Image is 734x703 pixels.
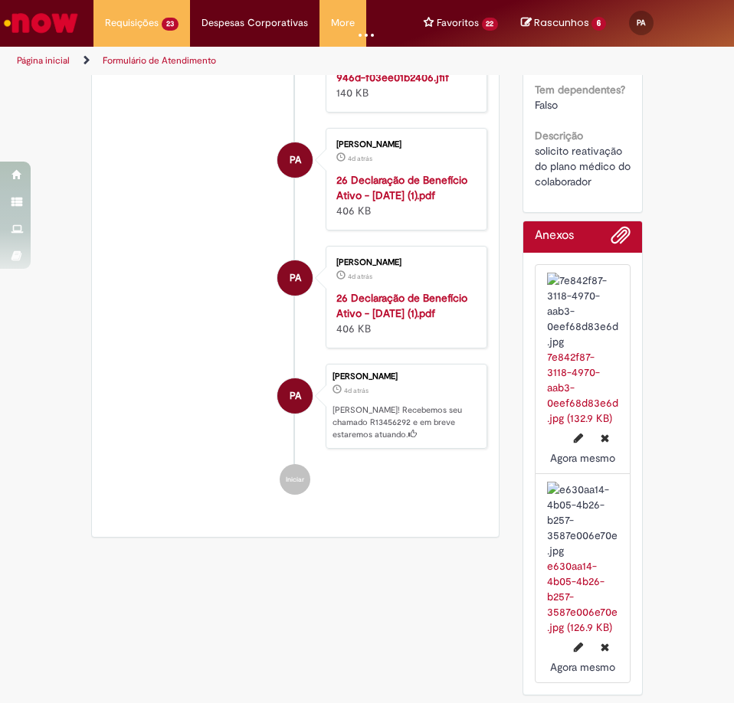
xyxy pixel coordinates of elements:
span: PA [290,142,301,178]
span: Rascunhos [534,15,589,30]
span: Falso [535,98,558,112]
div: [PERSON_NAME] [336,140,470,149]
p: [PERSON_NAME]! Recebemos seu chamado R13456292 e em breve estaremos atuando. [333,404,478,440]
li: Pietra Laiane Do Nascimento De Almeida [103,364,487,449]
span: Favoritos [437,15,479,31]
span: 4d atrás [348,272,372,281]
img: 7e842f87-3118-4970-aab3-0eef68d83e6d.jpg [547,273,619,349]
a: No momento, sua lista de rascunhos tem 6 Itens [521,15,606,30]
a: 26 Declaração de Benefício Ativo - [DATE] (1).pdf [336,173,467,202]
a: e630aa14-4b05-4b26-b257-3587e006e70e.jpg (126.9 KB) [547,559,618,634]
span: Agora mesmo [550,660,615,674]
span: Requisições [105,15,159,31]
div: [PERSON_NAME] [336,258,470,267]
a: 7e842f87-3118-4970-aab3-0eef68d83e6d.jpg (132.9 KB) [547,350,618,425]
span: More [331,15,355,31]
a: Página inicial [17,54,70,67]
time: 28/08/2025 09:41:38 [348,272,372,281]
span: 22 [482,18,499,31]
b: Descrição [535,129,583,142]
ul: Trilhas de página [11,47,356,75]
img: e630aa14-4b05-4b26-b257-3587e006e70e.jpg [547,482,619,558]
div: Pietra Laiane Do Nascimento De Almeida [277,142,313,178]
img: ServiceNow [2,8,80,38]
div: [PERSON_NAME] [333,372,478,381]
span: Despesas Corporativas [202,15,308,31]
span: 4d atrás [344,386,369,395]
span: 6 [591,17,606,31]
a: 26 Declaração de Benefício Ativo - [DATE] (1).pdf [336,291,467,320]
span: 23 [162,18,179,31]
span: solicito reativação do plano médico do colaborador [535,144,634,188]
button: Editar nome de arquivo e630aa14-4b05-4b26-b257-3587e006e70e.jpg [565,635,592,659]
div: 406 KB [336,290,470,336]
span: Agora mesmo [550,451,615,465]
div: Pietra Laiane Do Nascimento De Almeida [277,378,313,414]
a: Formulário de Atendimento [103,54,216,67]
b: Tem dependentes? [535,83,625,96]
button: Editar nome de arquivo 7e842f87-3118-4970-aab3-0eef68d83e6d.jpg [565,426,592,450]
time: 01/09/2025 08:10:07 [550,660,615,674]
span: 4d atrás [348,154,372,163]
time: 01/09/2025 08:10:17 [550,451,615,465]
span: PA [290,378,301,414]
span: PA [637,18,645,28]
div: 406 KB [336,172,470,218]
time: 28/08/2025 09:41:47 [348,154,372,163]
time: 28/08/2025 09:42:01 [344,386,369,395]
button: Excluir e630aa14-4b05-4b26-b257-3587e006e70e.jpg [591,635,618,659]
span: PA [290,260,301,296]
div: 140 KB [336,54,470,100]
h2: Anexos [535,229,574,243]
button: Adicionar anexos [611,225,631,253]
div: Pietra Laiane Do Nascimento De Almeida [277,260,313,296]
button: Excluir 7e842f87-3118-4970-aab3-0eef68d83e6d.jpg [591,426,618,450]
